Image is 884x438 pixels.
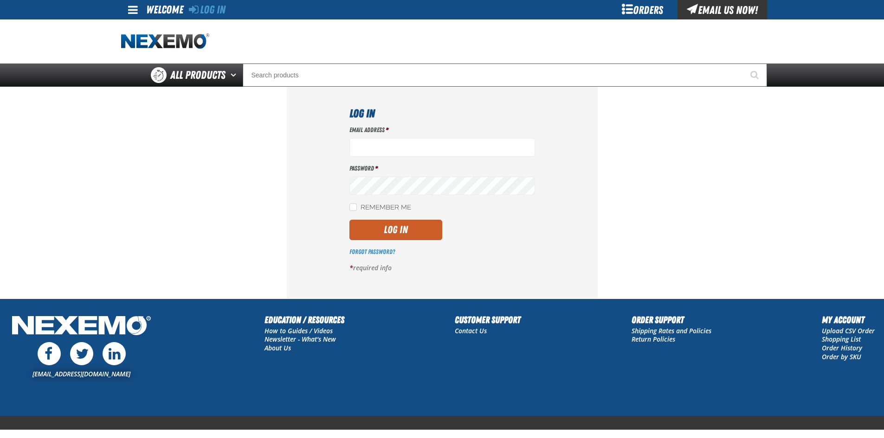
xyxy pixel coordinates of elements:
[822,313,875,327] h2: My Account
[822,326,875,335] a: Upload CSV Order
[265,335,336,343] a: Newsletter - What's New
[189,3,226,16] a: Log In
[822,343,862,352] a: Order History
[455,313,521,327] h2: Customer Support
[349,248,395,255] a: Forgot Password?
[632,326,711,335] a: Shipping Rates and Policies
[9,313,154,340] img: Nexemo Logo
[349,220,442,240] button: Log In
[349,126,535,134] label: Email Address
[227,63,243,87] button: Open All Products pages
[121,33,209,50] a: Home
[632,335,675,343] a: Return Policies
[349,203,411,212] label: Remember Me
[822,335,861,343] a: Shopping List
[243,63,767,87] input: Search
[349,105,535,122] h1: Log In
[265,326,333,335] a: How to Guides / Videos
[744,63,767,87] button: Start Searching
[455,326,487,335] a: Contact Us
[265,313,344,327] h2: Education / Resources
[32,369,130,378] a: [EMAIL_ADDRESS][DOMAIN_NAME]
[349,264,535,273] p: required info
[349,164,535,173] label: Password
[822,352,861,361] a: Order by SKU
[170,67,226,83] span: All Products
[121,33,209,50] img: Nexemo logo
[349,203,357,211] input: Remember Me
[632,313,711,327] h2: Order Support
[265,343,291,352] a: About Us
